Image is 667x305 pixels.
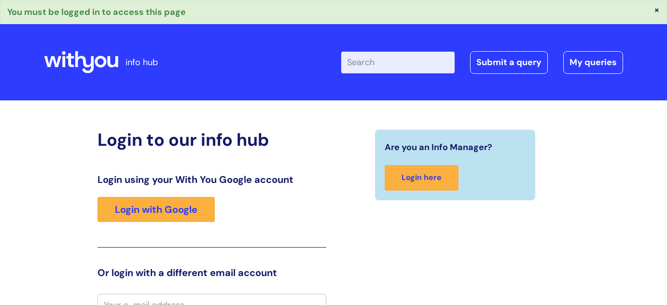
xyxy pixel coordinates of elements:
button: × [654,5,660,14]
h3: Or login with a different email account [97,267,326,278]
h3: Login using your With You Google account [97,174,326,185]
span: Are you an Info Manager? [385,139,492,155]
h2: Login to our info hub [97,129,326,150]
a: My queries [563,51,623,73]
input: Search [341,52,455,73]
a: Submit a query [470,51,548,73]
p: info hub [125,55,158,70]
a: Login here [385,165,459,191]
a: Login with Google [97,197,215,222]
